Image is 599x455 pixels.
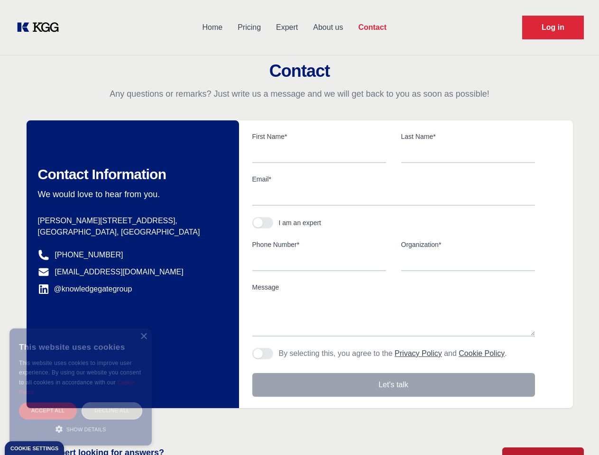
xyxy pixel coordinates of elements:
a: Request Demo [522,16,584,39]
a: Home [194,15,230,40]
label: Organization* [401,240,535,249]
span: This website uses cookies to improve user experience. By using our website you consent to all coo... [19,360,141,386]
a: Cookie Policy [19,380,135,395]
a: [PHONE_NUMBER] [55,249,123,261]
p: [GEOGRAPHIC_DATA], [GEOGRAPHIC_DATA] [38,227,224,238]
div: Cookie settings [10,446,58,451]
label: Last Name* [401,132,535,141]
div: I am an expert [279,218,322,227]
a: KOL Knowledge Platform: Talk to Key External Experts (KEE) [15,20,66,35]
a: Pricing [230,15,268,40]
label: Message [252,282,535,292]
button: Let's talk [252,373,535,397]
div: This website uses cookies [19,336,142,358]
p: Any questions or remarks? Just write us a message and we will get back to you as soon as possible! [11,88,588,100]
div: Close [140,333,147,340]
p: [PERSON_NAME][STREET_ADDRESS], [38,215,224,227]
h2: Contact Information [38,166,224,183]
span: Show details [66,427,106,432]
a: About us [305,15,350,40]
iframe: Chat Widget [552,409,599,455]
a: Cookie Policy [459,349,505,357]
h2: Contact [11,62,588,81]
a: Privacy Policy [395,349,442,357]
a: @knowledgegategroup [38,283,132,295]
p: We would love to hear from you. [38,189,224,200]
a: Contact [350,15,394,40]
label: First Name* [252,132,386,141]
label: Email* [252,174,535,184]
p: By selecting this, you agree to the and . [279,348,507,359]
a: Expert [268,15,305,40]
div: Decline all [82,402,142,419]
a: [EMAIL_ADDRESS][DOMAIN_NAME] [55,266,184,278]
label: Phone Number* [252,240,386,249]
div: Accept all [19,402,77,419]
div: Show details [19,424,142,434]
